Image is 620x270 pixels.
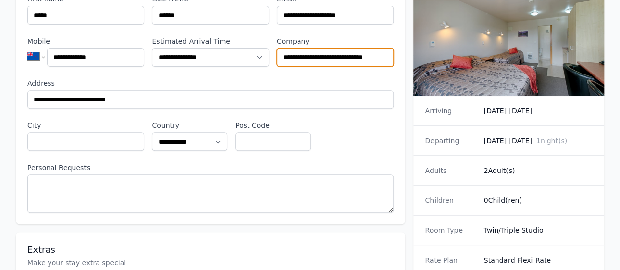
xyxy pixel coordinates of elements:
[152,121,227,130] label: Country
[27,121,144,130] label: City
[484,255,593,265] dd: Standard Flexi Rate
[27,78,394,88] label: Address
[425,166,475,175] dt: Adults
[425,225,475,235] dt: Room Type
[152,36,269,46] label: Estimated Arrival Time
[484,225,593,235] dd: Twin/Triple Studio
[27,244,394,256] h3: Extras
[277,36,394,46] label: Company
[536,137,567,145] span: 1 night(s)
[425,255,475,265] dt: Rate Plan
[484,166,593,175] dd: 2 Adult(s)
[425,136,475,146] dt: Departing
[27,258,394,268] p: Make your stay extra special
[484,196,593,205] dd: 0 Child(ren)
[425,196,475,205] dt: Children
[27,36,144,46] label: Mobile
[484,136,593,146] dd: [DATE] [DATE]
[27,163,394,172] label: Personal Requests
[425,106,475,116] dt: Arriving
[235,121,311,130] label: Post Code
[484,106,593,116] dd: [DATE] [DATE]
